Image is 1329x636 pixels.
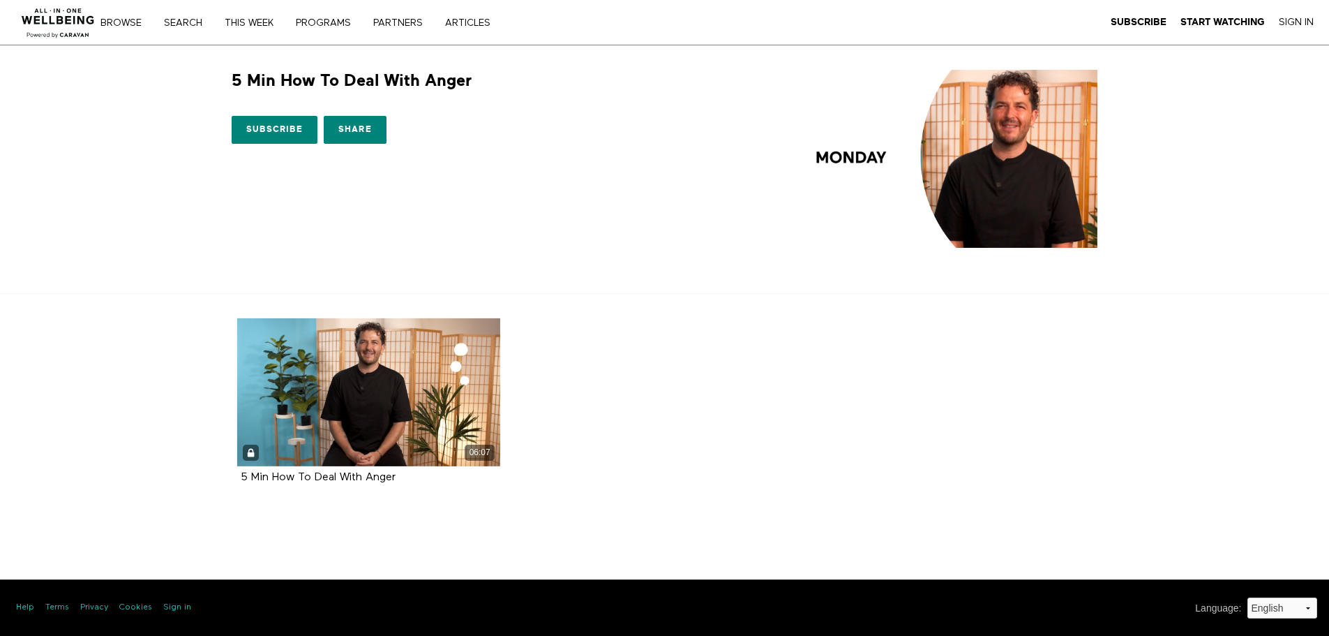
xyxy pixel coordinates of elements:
a: THIS WEEK [220,18,288,28]
a: Share [324,116,386,144]
label: Language : [1195,601,1241,616]
a: 5 Min How To Deal With Anger 06:07 [237,318,501,466]
h1: 5 Min How To Deal With Anger [232,70,472,91]
strong: Start Watching [1180,17,1265,27]
a: Start Watching [1180,16,1265,29]
a: Terms [45,602,69,614]
strong: 5 Min How To Deal With Anger [241,472,396,483]
a: PROGRAMS [291,18,366,28]
a: Browse [96,18,156,28]
a: ARTICLES [440,18,505,28]
a: Sign In [1279,16,1314,29]
a: PARTNERS [368,18,437,28]
a: Subscribe [1111,16,1166,29]
a: Cookies [119,602,152,614]
a: Help [16,602,34,614]
a: Subscribe [232,116,317,144]
a: Sign in [163,602,191,614]
img: 5 Min How To Deal With Anger [781,70,1097,248]
a: Search [159,18,217,28]
a: Privacy [80,602,108,614]
div: 06:07 [465,445,495,461]
a: 5 Min How To Deal With Anger [241,472,396,482]
strong: Subscribe [1111,17,1166,27]
nav: Primary [110,15,519,29]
